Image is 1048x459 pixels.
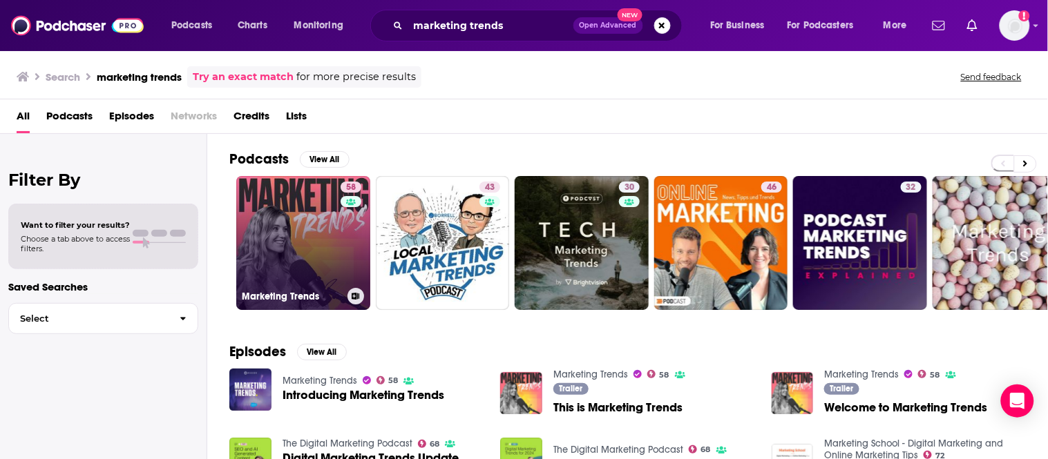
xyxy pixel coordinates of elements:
button: open menu [701,14,782,37]
a: This is Marketing Trends [553,402,683,413]
span: For Podcasters [788,16,854,35]
span: For Business [710,16,765,35]
div: Open Intercom Messenger [1001,384,1034,418]
a: 68 [418,440,440,448]
a: Introducing Marketing Trends [283,389,444,401]
button: open menu [874,14,924,37]
img: Podchaser - Follow, Share and Rate Podcasts [11,12,144,39]
span: Networks [171,105,217,133]
a: The Digital Marketing Podcast [553,444,683,456]
img: User Profile [1000,10,1030,41]
a: Episodes [109,105,154,133]
a: EpisodesView All [229,343,347,360]
a: 43 [479,182,500,193]
a: Marketing Trends [553,369,628,380]
span: 68 [701,447,711,453]
a: 30 [619,182,640,193]
a: 32 [901,182,922,193]
span: 43 [485,181,495,195]
a: 30 [515,176,649,310]
a: Marketing Trends [283,375,357,387]
span: 72 [936,453,945,459]
span: New [618,8,642,21]
h2: Podcasts [229,150,289,168]
a: 72 [924,451,945,459]
span: More [884,16,907,35]
button: open menu [285,14,361,37]
img: Introducing Marketing Trends [229,369,271,411]
a: 68 [689,445,711,453]
a: Podcasts [46,105,93,133]
h2: Filter By [8,170,198,190]
a: 32 [793,176,927,310]
span: Select [9,314,169,323]
button: View All [300,151,350,168]
span: Charts [238,16,267,35]
button: Open AdvancedNew [573,17,643,34]
a: Marketing Trends [824,369,899,380]
a: 58 [377,376,399,384]
a: All [17,105,30,133]
svg: Add a profile image [1019,10,1030,21]
a: Welcome to Marketing Trends [824,402,987,413]
a: Show notifications dropdown [962,14,983,37]
h3: Marketing Trends [242,291,342,302]
button: open menu [162,14,230,37]
span: for more precise results [296,69,416,85]
span: 30 [625,181,634,195]
span: 68 [430,441,439,447]
h2: Episodes [229,343,286,360]
a: Charts [229,14,276,37]
span: Want to filter your results? [21,220,130,230]
a: 58 [647,370,669,378]
img: Welcome to Marketing Trends [772,372,814,414]
button: Send feedback [957,71,1026,83]
a: 43 [376,176,510,310]
p: Saved Searches [8,280,198,293]
span: Open Advanced [580,22,637,29]
a: 58Marketing Trends [236,176,370,310]
span: 46 [767,181,777,195]
a: PodcastsView All [229,150,350,168]
h3: Search [46,70,80,84]
a: Credits [234,105,269,133]
a: 46 [654,176,788,310]
a: Lists [286,105,307,133]
span: 58 [931,372,940,378]
a: 58 [918,370,940,378]
span: 58 [660,372,669,378]
button: View All [297,344,347,360]
span: Podcasts [171,16,212,35]
img: This is Marketing Trends [500,372,542,414]
h3: marketing trends [97,70,182,84]
div: Search podcasts, credits, & more... [383,10,696,41]
span: Monitoring [294,16,343,35]
span: Trailer [830,384,854,393]
button: open menu [779,14,874,37]
span: 58 [346,181,356,195]
a: 46 [761,182,782,193]
span: 58 [388,378,398,384]
span: Logged in as ABolliger [1000,10,1030,41]
a: 58 [341,182,361,193]
button: Select [8,303,198,334]
span: 32 [906,181,916,195]
a: Try an exact match [193,69,294,85]
span: Choose a tab above to access filters. [21,234,130,253]
span: Trailer [560,384,583,393]
input: Search podcasts, credits, & more... [408,14,573,37]
a: Show notifications dropdown [927,14,951,37]
a: The Digital Marketing Podcast [283,438,412,449]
